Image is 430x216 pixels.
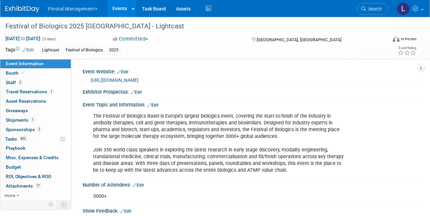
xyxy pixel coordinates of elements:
span: 2 [37,127,42,132]
div: Number of Attendees: [83,180,416,189]
img: ExhibitDay [5,6,39,13]
a: more [0,191,71,200]
span: Playbook [6,145,25,151]
span: to [20,36,26,41]
div: Festival of Biologics 2025 [GEOGRAPHIC_DATA] - Lightcast [3,20,381,32]
span: Staff [6,80,23,85]
a: Tasks45% [0,135,71,144]
a: ROI, Objectives & ROO [0,172,71,181]
span: (3 days) [42,37,56,41]
a: Edit [133,183,144,188]
span: Asset Reservations [6,98,46,104]
a: [URL][DOMAIN_NAME] [91,77,138,83]
a: Edit [23,48,34,52]
a: Giveaways [0,106,71,115]
a: Edit [117,70,128,74]
span: [DATE] [DATE] [5,35,41,42]
a: Misc. Expenses & Credits [0,153,71,162]
img: Format-Inperson.png [393,36,400,42]
a: Event Information [0,59,71,68]
a: Playbook [0,144,71,153]
div: Show Feedback: [83,206,416,215]
a: Sponsorships2 [0,125,71,134]
span: Sponsorships [6,127,42,132]
a: Edit [131,90,142,95]
td: Personalize Event Tab Strip [45,200,57,209]
span: Travel Reservations [6,89,54,94]
span: ROI, Objectives & ROO [6,174,51,179]
td: Toggle Event Tabs [57,200,71,209]
span: Booth [6,70,26,76]
a: Booth [0,69,71,78]
img: Leslie Pelton [397,2,410,15]
span: [GEOGRAPHIC_DATA], [GEOGRAPHIC_DATA] [257,37,341,42]
span: more [4,193,15,198]
td: Tags [5,46,34,54]
div: Event Rating [398,46,416,50]
span: 17 [35,183,41,188]
div: The Festival of Biologics Basel is Europe’s largest biologics event, covering the start-to-finish... [88,110,350,177]
a: Edit [120,209,131,214]
span: Giveaways [6,108,28,113]
a: Search [357,3,388,15]
span: Misc. Expenses & Credits [6,155,59,160]
div: Lightcast [40,47,61,54]
div: Festival of Biologics [64,47,105,54]
span: Shipments [6,117,35,123]
a: Asset Reservations [0,97,71,106]
span: 1 [30,117,35,122]
button: Committed [110,35,151,43]
div: Exhibitor Prospectus: [83,87,416,96]
span: Search [366,6,382,11]
span: 1 [49,89,54,94]
span: Event Information [6,61,44,66]
a: Shipments1 [0,116,71,125]
span: Attachments [6,183,41,189]
span: 2 [18,80,23,85]
div: 2025 [107,47,121,54]
a: Attachments17 [0,182,71,191]
a: Travel Reservations1 [0,87,71,96]
div: 3000+ [88,190,350,203]
div: Event Website: [83,67,416,75]
div: Event Topic and Information: [83,100,416,109]
span: Budget [6,164,21,170]
div: Event Format [357,35,417,45]
a: Staff2 [0,78,71,87]
span: Tasks [5,136,28,142]
a: Edit [147,103,158,107]
a: Budget [0,163,71,172]
i: Booth reservation complete [22,71,25,75]
span: 45% [19,136,28,141]
div: In-Person [401,37,416,42]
